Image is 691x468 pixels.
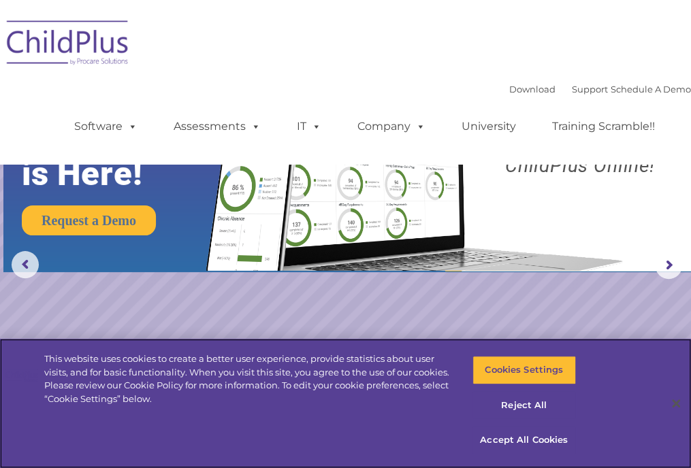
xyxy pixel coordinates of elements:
a: Download [509,84,556,95]
a: Schedule A Demo [611,84,691,95]
a: Request a Demo [22,205,156,235]
a: Company [344,113,439,140]
a: IT [283,113,335,140]
button: Reject All [472,391,576,420]
button: Accept All Cookies [472,426,576,454]
a: Support [572,84,608,95]
a: University [448,113,530,140]
rs-layer: Boost your productivity and streamline your success in ChildPlus Online! [477,86,682,175]
a: Assessments [160,113,274,140]
div: This website uses cookies to create a better user experience, provide statistics about user visit... [44,352,451,405]
button: Cookies Settings [472,356,576,384]
a: Training Scramble!! [539,113,669,140]
font: | [509,84,691,95]
button: Close [661,388,691,418]
a: Software [61,113,151,140]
